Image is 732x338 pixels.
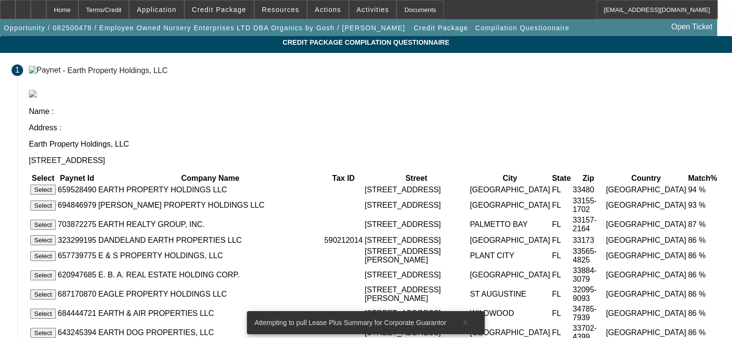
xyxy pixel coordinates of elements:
td: DANDELAND EARTH PROPERTIES LLC [98,235,322,246]
button: Select [30,185,56,195]
span: X [463,319,468,326]
td: [PERSON_NAME] PROPERTY HOLDINGS LLC [98,196,322,214]
td: [GEOGRAPHIC_DATA] [469,196,551,214]
td: [GEOGRAPHIC_DATA] [605,285,687,303]
span: Credit Package [414,24,468,32]
td: [GEOGRAPHIC_DATA] [605,184,687,195]
th: Match% [688,174,718,183]
td: [STREET_ADDRESS] [364,266,469,284]
td: 33173 [572,235,604,246]
button: Compilation Questionnaire [473,19,572,37]
th: Street [364,174,469,183]
th: Zip [572,174,604,183]
td: 659528490 [57,184,97,195]
td: 86 % [688,266,718,284]
td: EARTH REALTY GROUP, INC. [98,215,322,234]
span: Compilation Questionnaire [475,24,569,32]
td: 33884-3079 [572,266,604,284]
td: [STREET_ADDRESS] [364,184,469,195]
button: Select [30,289,56,300]
td: PALMETTO BAY [469,215,551,234]
td: 590212014 [324,235,363,246]
td: 86 % [688,247,718,265]
td: 33157-2164 [572,215,604,234]
td: FL [552,235,571,246]
td: FL [552,285,571,303]
button: Select [30,309,56,319]
th: Country [605,174,687,183]
th: Company Name [98,174,322,183]
td: EAGLE PROPERTY HOLDINGS LLC [98,285,322,303]
td: EARTH & AIR PROPERTIES LLC [98,304,322,323]
td: [GEOGRAPHIC_DATA] [605,304,687,323]
td: 86 % [688,285,718,303]
td: 33155-1702 [572,196,604,214]
img: paynet_logo.jpg [29,90,37,98]
td: E. B. A. REAL ESTATE HOLDING CORP. [98,266,322,284]
p: [STREET_ADDRESS] [29,156,720,165]
td: FL [552,184,571,195]
span: Resources [262,6,299,13]
td: 703872275 [57,215,97,234]
td: [GEOGRAPHIC_DATA] [605,235,687,246]
th: Select [30,174,56,183]
button: Application [129,0,183,19]
td: 687170870 [57,285,97,303]
td: 620947685 [57,266,97,284]
span: Credit Package Compilation Questionnaire [7,38,725,46]
td: ST AUGUSTINE [469,285,551,303]
button: Select [30,328,56,338]
td: [STREET_ADDRESS] [364,304,469,323]
td: [STREET_ADDRESS][PERSON_NAME] [364,247,469,265]
button: Select [30,220,56,230]
th: Tax ID [324,174,363,183]
p: Name : [29,107,720,116]
button: Select [30,200,56,211]
td: [GEOGRAPHIC_DATA] [469,266,551,284]
td: EARTH PROPERTY HOLDINGS LLC [98,184,322,195]
td: 94 % [688,184,718,195]
td: FL [552,215,571,234]
td: [GEOGRAPHIC_DATA] [605,247,687,265]
td: 86 % [688,304,718,323]
td: 657739775 [57,247,97,265]
th: Paynet Id [57,174,97,183]
td: 694846979 [57,196,97,214]
td: [STREET_ADDRESS] [364,196,469,214]
span: Application [137,6,176,13]
td: E & S PROPERTY HOLDINGS, LLC [98,247,322,265]
td: 34785-7939 [572,304,604,323]
td: [STREET_ADDRESS][PERSON_NAME] [364,285,469,303]
span: Credit Package [192,6,246,13]
td: FL [552,304,571,323]
td: 684444721 [57,304,97,323]
button: Credit Package [411,19,471,37]
button: Select [30,270,56,280]
button: Actions [308,0,348,19]
td: [STREET_ADDRESS] [364,215,469,234]
td: FL [552,266,571,284]
div: - Earth Property Holdings, LLC [63,66,167,74]
button: Credit Package [185,0,254,19]
td: [GEOGRAPHIC_DATA] [605,266,687,284]
button: Select [30,251,56,261]
td: 32095-9093 [572,285,604,303]
td: 323299195 [57,235,97,246]
button: Activities [349,0,397,19]
td: [GEOGRAPHIC_DATA] [469,184,551,195]
td: FL [552,196,571,214]
span: 1 [15,66,20,75]
td: 33480 [572,184,604,195]
a: Open Ticket [668,19,716,35]
button: Select [30,235,56,245]
td: [STREET_ADDRESS] [364,235,469,246]
button: Resources [255,0,307,19]
td: 87 % [688,215,718,234]
img: Paynet [29,66,61,75]
td: WILDWOOD [469,304,551,323]
div: Attempting to pull Lease Plus Summary for Corporate Guarantor [247,311,450,334]
span: Opportunity / 082500478 / Employee Owned Nursery Enterprises LTD DBA Organics by Gosh / [PERSON_N... [4,24,405,32]
td: 93 % [688,196,718,214]
p: Earth Property Holdings, LLC [29,140,720,149]
th: City [469,174,551,183]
